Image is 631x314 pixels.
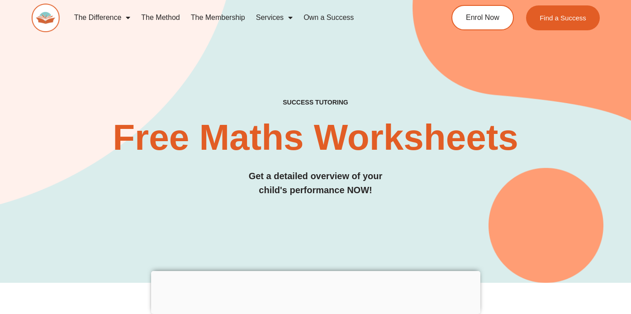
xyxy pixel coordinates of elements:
h4: SUCCESS TUTORING​ [32,99,600,106]
h2: Free Maths Worksheets​ [32,119,600,156]
a: The Membership [185,7,251,28]
iframe: Advertisement [151,271,480,312]
nav: Menu [69,7,419,28]
a: The Difference [69,7,136,28]
h3: Get a detailed overview of your child's performance NOW! [32,169,600,197]
a: The Method [136,7,185,28]
span: Find a Success [540,14,586,21]
a: Services [251,7,298,28]
a: Enrol Now [451,5,514,30]
a: Own a Success [298,7,359,28]
a: Find a Success [526,5,600,30]
span: Enrol Now [466,14,499,21]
